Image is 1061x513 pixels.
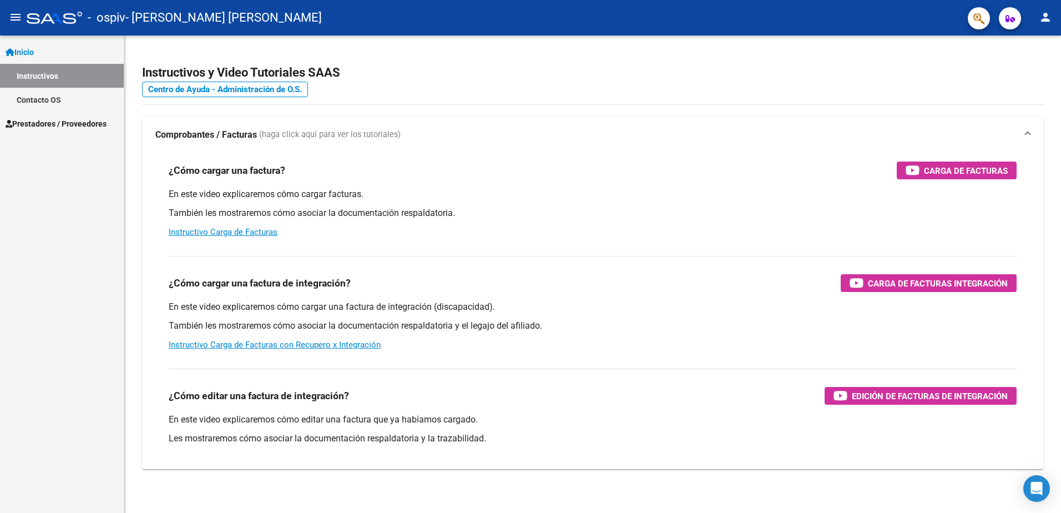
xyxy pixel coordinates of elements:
[169,432,1017,445] p: Les mostraremos cómo asociar la documentación respaldatoria y la trazabilidad.
[142,117,1043,153] mat-expansion-panel-header: Comprobantes / Facturas (haga click aquí para ver los tutoriales)
[88,6,125,30] span: - ospiv
[169,301,1017,313] p: En este video explicaremos cómo cargar una factura de integración (discapacidad).
[169,163,285,178] h3: ¿Cómo cargar una factura?
[169,275,351,291] h3: ¿Cómo cargar una factura de integración?
[169,414,1017,426] p: En este video explicaremos cómo editar una factura que ya habíamos cargado.
[6,46,34,58] span: Inicio
[841,274,1017,292] button: Carga de Facturas Integración
[155,129,257,141] strong: Comprobantes / Facturas
[852,389,1008,403] span: Edición de Facturas de integración
[924,164,1008,178] span: Carga de Facturas
[259,129,401,141] span: (haga click aquí para ver los tutoriales)
[169,388,349,404] h3: ¿Cómo editar una factura de integración?
[142,62,1043,83] h2: Instructivos y Video Tutoriales SAAS
[169,340,381,350] a: Instructivo Carga de Facturas con Recupero x Integración
[9,11,22,24] mat-icon: menu
[169,227,277,237] a: Instructivo Carga de Facturas
[825,387,1017,405] button: Edición de Facturas de integración
[169,188,1017,200] p: En este video explicaremos cómo cargar facturas.
[868,276,1008,290] span: Carga de Facturas Integración
[1039,11,1052,24] mat-icon: person
[1023,475,1050,502] div: Open Intercom Messenger
[125,6,322,30] span: - [PERSON_NAME] [PERSON_NAME]
[142,82,308,97] a: Centro de Ayuda - Administración de O.S.
[142,153,1043,469] div: Comprobantes / Facturas (haga click aquí para ver los tutoriales)
[6,118,107,130] span: Prestadores / Proveedores
[169,207,1017,219] p: También les mostraremos cómo asociar la documentación respaldatoria.
[169,320,1017,332] p: También les mostraremos cómo asociar la documentación respaldatoria y el legajo del afiliado.
[897,162,1017,179] button: Carga de Facturas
